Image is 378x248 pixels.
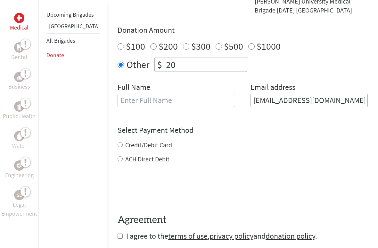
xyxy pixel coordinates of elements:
label: Full Name [118,82,150,94]
a: DentalDental [11,42,27,62]
iframe: reCAPTCHA [118,176,215,201]
input: Your Email [251,94,368,107]
a: Legal EmpowermentLegal Empowerment [1,190,37,218]
li: Upcoming Brigades [46,8,100,22]
label: ACH Direct Debit [125,155,169,163]
a: privacy policy [210,231,253,241]
p: Legal Empowerment [1,200,37,218]
label: Email address [251,82,295,94]
h4: Agreement [118,214,368,226]
label: Credit/Debit Card [125,141,172,149]
input: Enter Full Name [118,94,235,107]
div: Water [14,131,24,141]
img: Legal Empowerment [17,193,22,197]
label: $200 [159,40,178,52]
div: Engineering [14,160,24,171]
div: Legal Empowerment [14,190,24,200]
img: Public Health [17,103,22,110]
img: Dental [17,44,22,50]
h4: Select Payment Method [118,125,368,135]
a: MedicalMedical [10,13,29,32]
div: Business [14,72,24,82]
div: Medical [14,13,24,23]
div: $ [155,57,165,72]
input: Enter Amount [165,57,247,72]
label: $300 [191,40,210,52]
img: Water [17,132,22,140]
a: Donate [46,51,64,59]
a: terms of use [168,231,208,241]
a: BusinessBusiness [8,72,30,91]
img: Engineering [17,163,22,168]
a: EngineeringEngineering [5,160,34,180]
p: Engineering [5,171,34,180]
div: Dental [14,42,24,53]
p: Public Health [3,112,36,121]
p: Business [8,82,30,91]
a: [GEOGRAPHIC_DATA] [49,22,100,30]
li: All Brigades [46,33,100,48]
p: Dental [11,53,27,62]
a: All Brigades [46,37,75,44]
a: Public HealthPublic Health [3,101,36,121]
p: Water [12,141,26,150]
p: Medical [10,23,29,32]
li: Donate [46,48,100,62]
h4: Donation Amount [118,25,368,35]
li: Panama [46,22,100,33]
img: Medical [17,15,22,21]
div: Public Health [14,101,24,112]
label: Other [127,57,149,72]
label: $500 [224,40,243,52]
a: WaterWater [12,131,26,150]
label: $1000 [257,40,281,52]
a: Upcoming Brigades [46,11,94,18]
span: I agree to the , and . [126,231,317,241]
a: donation policy [266,231,315,241]
label: $100 [126,40,145,52]
img: Business [17,74,22,80]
